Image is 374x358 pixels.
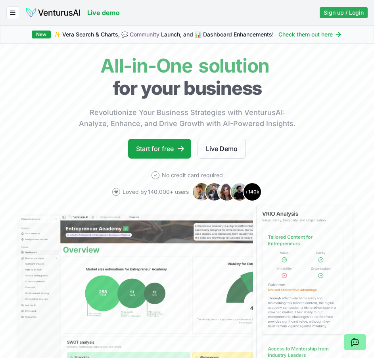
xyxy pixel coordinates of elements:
a: Live demo [87,8,120,17]
a: Start for free [128,139,191,159]
a: Community [130,31,159,38]
img: Avatar 3 [217,182,236,201]
span: Sign up / Login [324,9,364,17]
a: Live Demo [198,139,246,159]
div: New [32,31,51,38]
img: logo [25,7,81,18]
a: Sign up / Login [320,7,368,18]
img: Avatar 4 [230,182,249,201]
img: Avatar 1 [192,182,211,201]
span: ✨ Vera Search & Charts, 💬 Launch, and 📊 Dashboard Enhancements! [54,31,274,38]
a: Check them out here [278,31,342,38]
img: Avatar 2 [205,182,224,201]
